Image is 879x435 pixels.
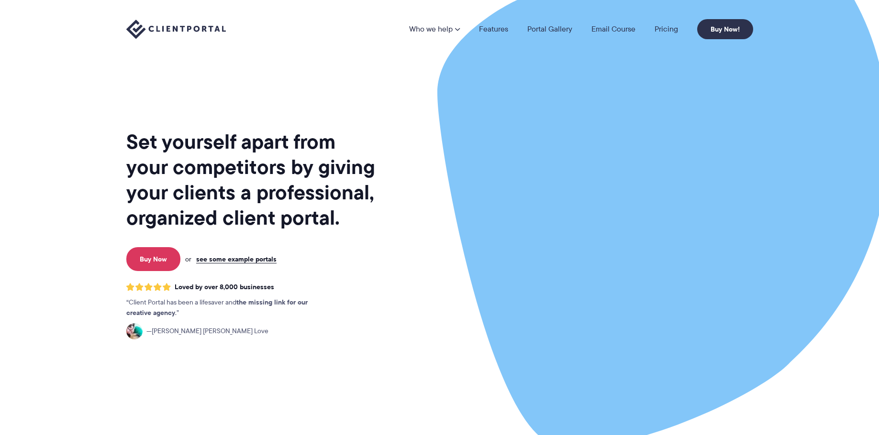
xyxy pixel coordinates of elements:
[126,247,180,271] a: Buy Now
[479,25,508,33] a: Features
[655,25,678,33] a: Pricing
[126,297,327,318] p: Client Portal has been a lifesaver and .
[175,283,274,291] span: Loved by over 8,000 businesses
[527,25,572,33] a: Portal Gallery
[126,129,377,230] h1: Set yourself apart from your competitors by giving your clients a professional, organized client ...
[185,255,191,263] span: or
[591,25,635,33] a: Email Course
[196,255,277,263] a: see some example portals
[146,326,268,337] span: [PERSON_NAME] [PERSON_NAME] Love
[409,25,460,33] a: Who we help
[697,19,753,39] a: Buy Now!
[126,297,308,318] strong: the missing link for our creative agency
